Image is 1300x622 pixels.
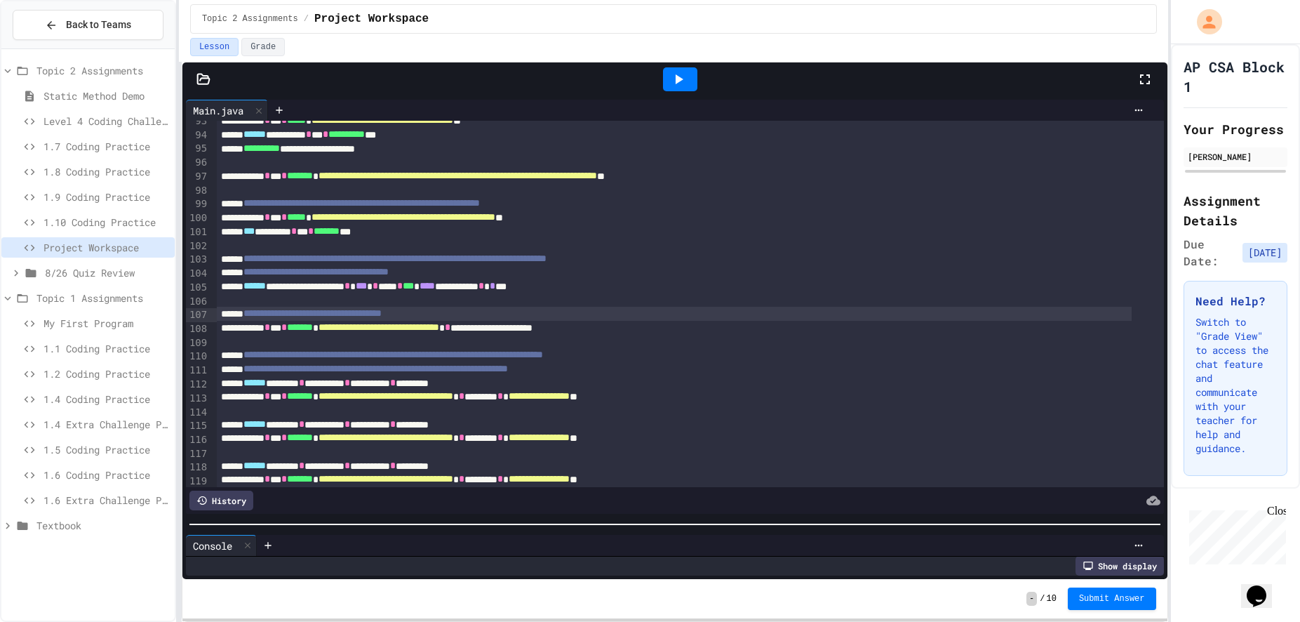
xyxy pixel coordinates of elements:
span: 1.4 Coding Practice [43,392,169,406]
div: 94 [186,128,209,143]
span: 1.9 Coding Practice [43,190,169,204]
iframe: chat widget [1241,566,1286,608]
div: Console [186,538,239,553]
span: My First Program [43,316,169,331]
span: 1.8 Coding Practice [43,164,169,179]
span: 1.1 Coding Practice [43,341,169,356]
span: / [1040,593,1045,604]
span: Topic 1 Assignments [36,291,169,305]
div: 107 [186,308,209,322]
div: 101 [186,225,209,239]
div: History [189,491,253,510]
div: 114 [186,406,209,420]
span: 1.6 Coding Practice [43,468,169,482]
div: 99 [186,197,209,211]
button: Back to Teams [13,10,163,40]
div: 95 [186,142,209,156]
div: [PERSON_NAME] [1188,150,1284,163]
h2: Assignment Details [1184,191,1288,230]
span: Enter the height of the First Tier: [186,556,407,568]
div: 96 [186,156,209,170]
div: 115 [186,419,209,433]
span: - [1026,592,1037,606]
h1: AP CSA Block 1 [1184,57,1288,96]
span: Topic 2 Assignments [202,13,298,25]
div: 93 [186,114,209,128]
div: 102 [186,239,209,253]
span: 1.10 Coding Practice [43,215,169,230]
div: Main.java [186,103,250,118]
span: Level 4 Coding Challenge [43,114,169,128]
button: Grade [241,38,285,56]
h3: Need Help? [1195,293,1276,310]
div: 112 [186,378,209,392]
div: 105 [186,281,209,295]
div: 113 [186,392,209,406]
div: Console [186,535,257,556]
div: 97 [186,170,209,184]
span: Project Workspace [43,240,169,255]
div: Show display [1075,556,1164,576]
h2: Your Progress [1184,119,1288,139]
span: 8/26 Quiz Review [45,265,169,280]
span: 1.2 Coding Practice [43,366,169,381]
div: 118 [186,461,209,475]
div: Main.java [186,100,268,121]
span: Submit Answer [1079,593,1145,604]
div: 119 [186,475,209,489]
span: 1.5 Coding Practice [43,442,169,457]
div: My Account [1182,6,1226,38]
div: 100 [186,211,209,225]
p: Switch to "Grade View" to access the chat feature and communicate with your teacher for help and ... [1195,315,1276,456]
span: 1.4 Extra Challenge Problem [43,417,169,432]
div: 110 [186,350,209,364]
div: 98 [186,184,209,198]
span: Back to Teams [66,18,131,32]
button: Lesson [190,38,239,56]
div: Chat with us now!Close [6,6,97,89]
span: / [304,13,309,25]
span: Due Date: [1184,236,1238,270]
div: 116 [186,433,209,447]
span: [DATE] [1242,243,1287,263]
span: Static Method Demo [43,88,169,103]
span: Textbook [36,518,169,533]
div: 103 [186,253,209,267]
span: 10 [1046,593,1056,604]
div: 109 [186,336,209,350]
span: Topic 2 Assignments [36,63,169,78]
span: 1.6 Extra Challenge Problem [43,493,169,508]
span: 1.7 Coding Practice [43,139,169,154]
span: Project Workspace [314,11,429,27]
div: 106 [186,295,209,309]
div: 104 [186,267,209,281]
div: 111 [186,364,209,378]
div: 108 [186,322,209,336]
iframe: chat widget [1184,505,1286,564]
button: Submit Answer [1068,588,1156,610]
div: 117 [186,447,209,461]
